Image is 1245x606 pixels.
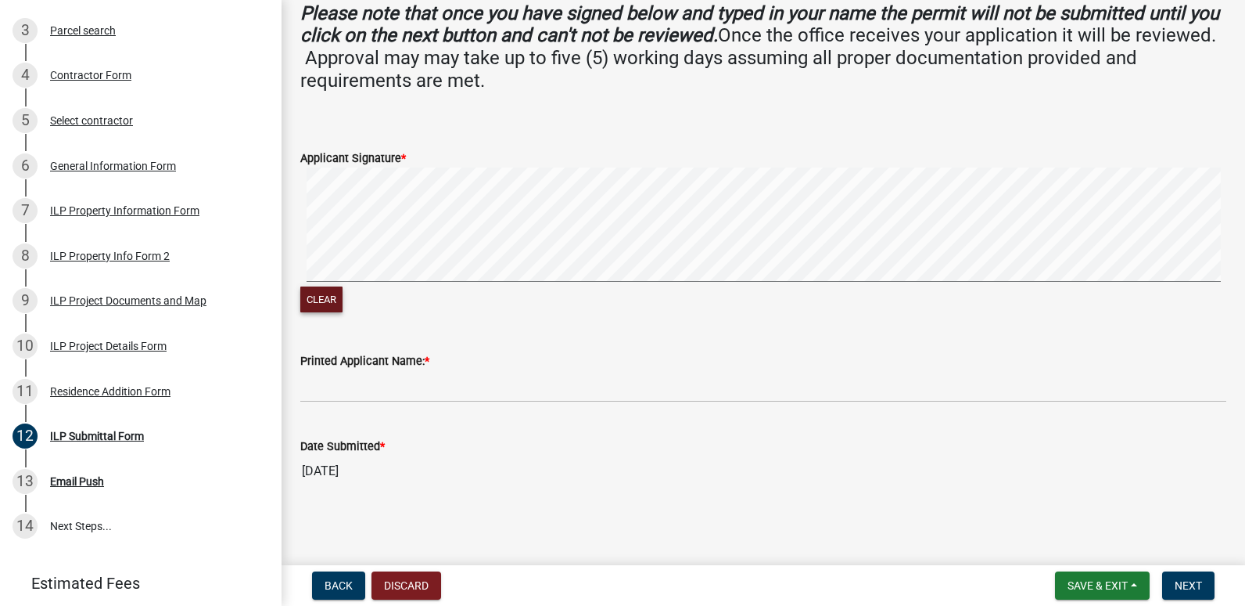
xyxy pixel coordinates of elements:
label: Applicant Signature [300,153,406,164]
button: Next [1162,572,1215,600]
span: Next [1175,579,1202,592]
div: 12 [13,424,38,449]
span: Back [325,579,353,592]
div: 3 [13,18,38,43]
div: Select contractor [50,115,133,126]
span: Save & Exit [1067,579,1128,592]
div: Email Push [50,476,104,487]
label: Date Submitted [300,442,385,453]
div: General Information Form [50,161,176,171]
div: 11 [13,379,38,404]
div: ILP Property Information Form [50,205,199,216]
div: 4 [13,63,38,88]
div: 10 [13,334,38,359]
div: Contractor Form [50,70,131,81]
button: Discard [371,572,441,600]
div: Residence Addition Form [50,386,170,397]
div: 8 [13,243,38,269]
a: Estimated Fees [13,568,257,599]
div: 13 [13,469,38,494]
div: ILP Project Documents and Map [50,295,206,306]
button: Back [312,572,365,600]
div: 6 [13,153,38,179]
div: 14 [13,514,38,539]
div: ILP Project Details Form [50,341,167,352]
div: ILP Property Info Form 2 [50,251,170,262]
button: Clear [300,287,343,312]
div: 9 [13,288,38,313]
div: 5 [13,108,38,133]
label: Printed Applicant Name: [300,356,429,367]
strong: Please note that once you have signed below and typed in your name the permit will not be submitt... [300,2,1219,47]
div: ILP Submittal Form [50,431,144,442]
div: Parcel search [50,25,116,36]
h4: Once the office receives your application it will be reviewed. Approval may may take up to five (... [300,2,1226,92]
div: 7 [13,198,38,223]
button: Save & Exit [1055,572,1150,600]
